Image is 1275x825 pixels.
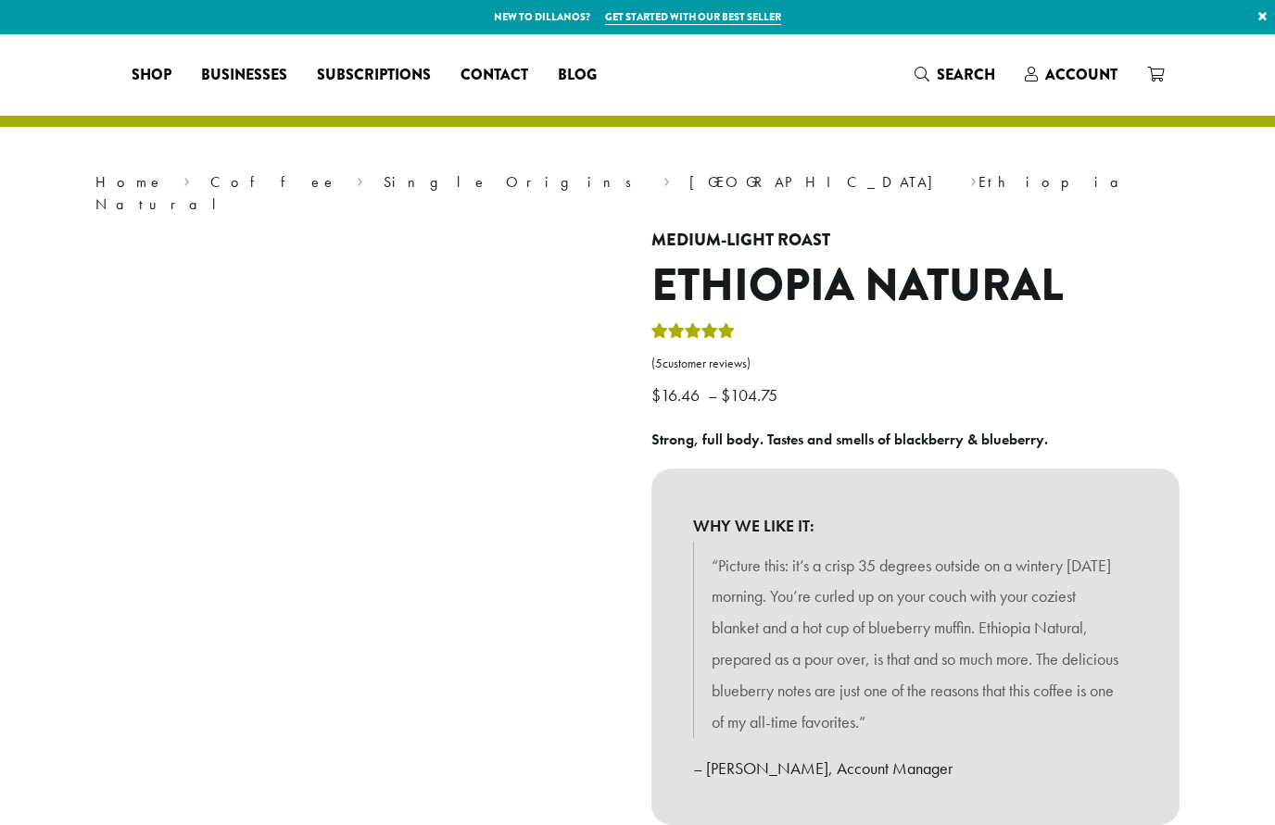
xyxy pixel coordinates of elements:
[605,9,781,25] a: Get started with our best seller
[655,356,663,371] span: 5
[663,165,670,194] span: ›
[651,384,661,406] span: $
[693,510,1138,542] b: WHY WE LIKE IT:
[651,430,1048,449] b: Strong, full body. Tastes and smells of blackberry & blueberry.
[689,172,950,192] a: [GEOGRAPHIC_DATA]
[712,550,1119,738] p: “Picture this: it’s a crisp 35 degrees outside on a wintery [DATE] morning. You’re curled up on y...
[317,64,431,87] span: Subscriptions
[937,64,995,85] span: Search
[357,165,363,194] span: ›
[128,231,591,704] img: Fero Sidama by Dillanos Coffee Roasters
[558,64,597,87] span: Blog
[210,172,337,192] a: Coffee
[651,231,1180,251] h4: Medium-Light Roast
[132,64,171,87] span: Shop
[721,384,730,406] span: $
[95,171,1180,216] nav: Breadcrumb
[651,259,1180,313] h1: Ethiopia Natural
[651,355,1180,373] a: (5customer reviews)
[191,710,264,783] img: Ethiopia Natural - Image 2
[103,710,176,783] img: Fero Sidama by Dillanos Coffee Roasters
[201,64,287,87] span: Businesses
[461,64,528,87] span: Contact
[651,384,704,406] bdi: 16.46
[708,384,717,406] span: –
[384,172,644,192] a: Single Origins
[279,710,352,783] img: Ethiopia Natural - Image 3
[651,320,735,348] div: Rated 5.00 out of 5
[117,60,186,90] a: Shop
[900,59,1010,90] a: Search
[183,165,190,194] span: ›
[970,165,977,194] span: ›
[1045,64,1117,85] span: Account
[95,172,164,192] a: Home
[693,753,1138,784] p: – [PERSON_NAME], Account Manager
[721,384,782,406] bdi: 104.75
